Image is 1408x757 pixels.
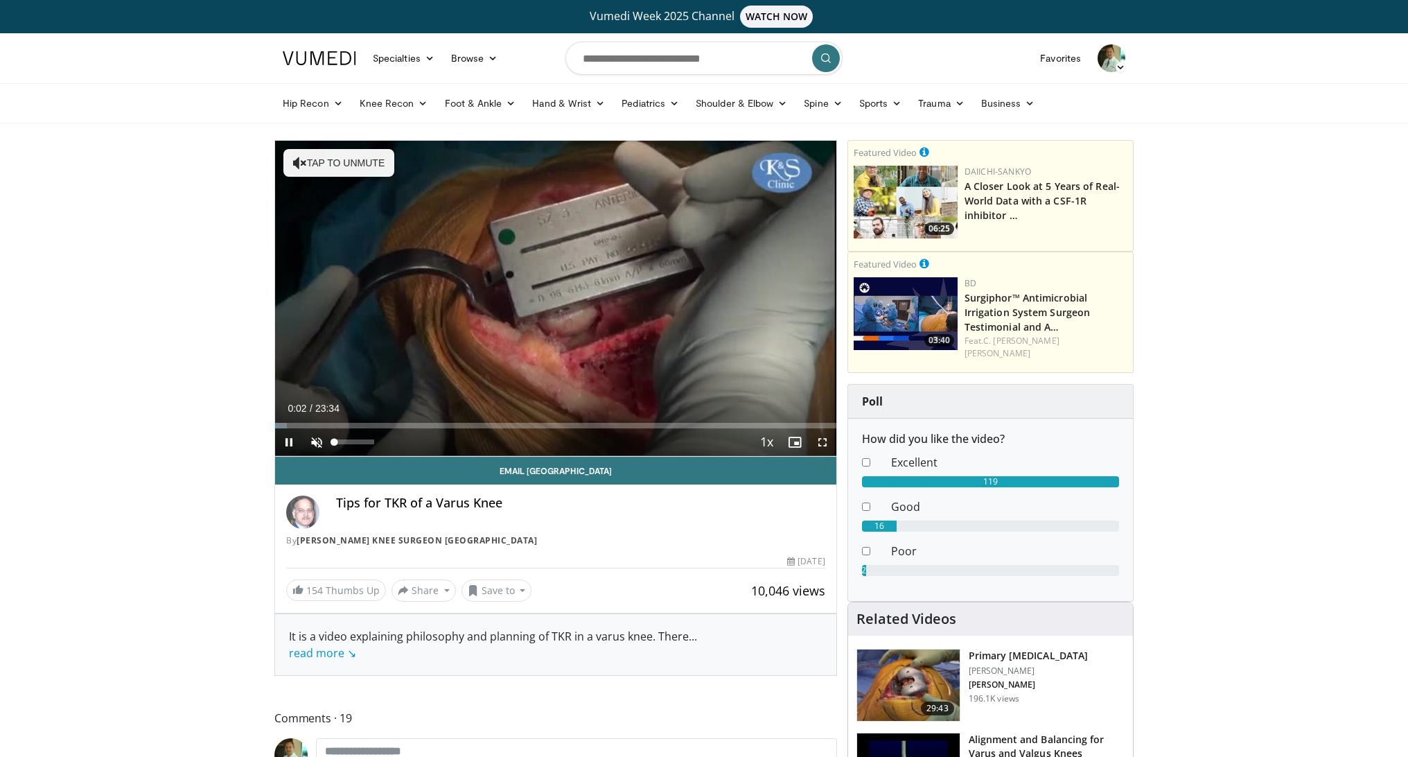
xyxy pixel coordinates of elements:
div: 2 [862,565,866,576]
div: Volume Level [334,440,373,444]
img: Avatar [286,496,319,529]
a: read more ↘ [289,645,356,661]
a: Hip Recon [274,89,351,117]
small: Featured Video [854,146,917,159]
p: [PERSON_NAME] [969,679,1088,690]
a: A Closer Look at 5 Years of Real-World Data with a CSF-1R inhibitor … [965,180,1120,222]
button: Share [391,580,456,602]
a: 29:43 Primary [MEDICAL_DATA] [PERSON_NAME] [PERSON_NAME] 196.1K views [856,649,1125,722]
a: Pediatrics [613,89,687,117]
a: Specialties [364,44,443,72]
a: C. [PERSON_NAME] [PERSON_NAME] [965,335,1059,359]
a: 154 Thumbs Up [286,580,386,601]
strong: Poll [862,394,883,409]
a: Business [973,89,1044,117]
img: 297061_3.png.150x105_q85_crop-smart_upscale.jpg [857,650,960,722]
img: VuMedi Logo [283,51,356,65]
button: Save to [461,580,532,602]
span: / [310,403,313,414]
span: 03:40 [924,334,954,347]
a: Knee Recon [351,89,437,117]
div: [DATE] [787,555,825,568]
button: Playback Rate [753,428,781,456]
span: 23:34 [315,403,340,414]
a: BD [965,277,976,289]
span: 154 [306,584,323,597]
a: Foot & Ankle [437,89,525,117]
p: [PERSON_NAME] [969,665,1088,677]
div: Progress Bar [275,423,836,428]
a: Hand & Wrist [524,89,613,117]
button: Fullscreen [809,428,836,456]
img: 70422da6-974a-44ac-bf9d-78c82a89d891.150x105_q85_crop-smart_upscale.jpg [854,277,958,350]
button: Enable picture-in-picture mode [781,428,809,456]
div: 119 [862,476,1119,487]
dd: Poor [881,543,1129,559]
button: Pause [275,428,303,456]
a: Sports [851,89,910,117]
a: Vumedi Week 2025 ChannelWATCH NOW [285,6,1123,28]
span: 06:25 [924,223,954,235]
h4: Related Videos [856,611,956,627]
a: Favorites [1032,44,1089,72]
a: Daiichi-Sankyo [965,166,1031,177]
span: 29:43 [921,702,954,715]
img: Avatar [1098,44,1125,72]
video-js: Video Player [275,141,836,457]
p: 196.1K views [969,693,1019,704]
h3: Primary [MEDICAL_DATA] [969,649,1088,663]
button: Tap to unmute [283,149,394,177]
a: Email [GEOGRAPHIC_DATA] [275,457,836,485]
a: 06:25 [854,166,958,238]
a: Browse [443,44,507,72]
span: ... [289,629,697,661]
div: It is a video explaining philosophy and planning of TKR in a varus knee. There [289,628,822,661]
div: Feat. [965,335,1127,360]
a: Surgiphor™ Antimicrobial Irrigation System Surgeon Testimonial and A… [965,291,1091,333]
h6: How did you like the video? [862,433,1119,446]
span: Comments 19 [274,709,837,727]
button: Unmute [303,428,331,456]
div: 16 [862,521,897,532]
span: 10,046 views [751,582,825,599]
h4: Tips for TKR of a Varus Knee [336,496,825,511]
a: [PERSON_NAME] Knee Surgeon [GEOGRAPHIC_DATA] [297,534,537,546]
a: 03:40 [854,277,958,350]
img: 93c22cae-14d1-47f0-9e4a-a244e824b022.png.150x105_q85_crop-smart_upscale.jpg [854,166,958,238]
a: Spine [795,89,850,117]
input: Search topics, interventions [565,42,843,75]
dd: Good [881,498,1129,515]
span: 0:02 [288,403,306,414]
dd: Excellent [881,454,1129,471]
small: Featured Video [854,258,917,270]
div: By [286,534,825,547]
a: Trauma [910,89,973,117]
span: WATCH NOW [740,6,813,28]
a: Shoulder & Elbow [687,89,795,117]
